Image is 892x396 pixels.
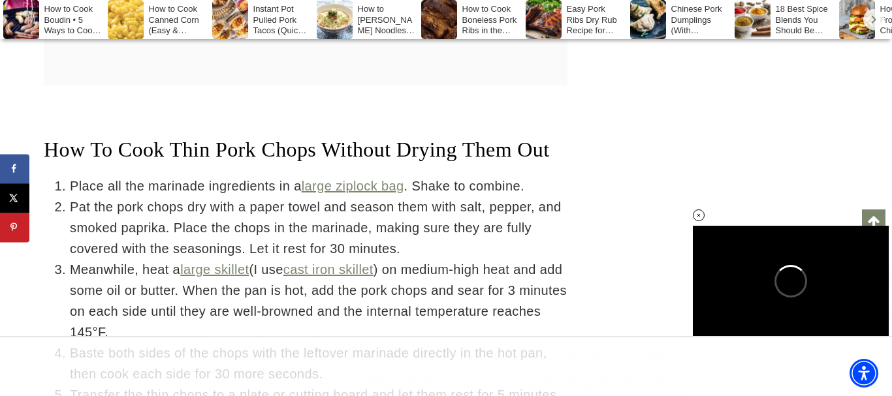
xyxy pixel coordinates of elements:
[862,209,885,233] a: Scroll to top
[70,196,567,259] li: Pat the pork chops dry with a paper towel and season them with salt, pepper, and smoked paprika. ...
[44,138,550,161] span: How To Cook Thin Pork Chops Without Drying Them Out
[180,262,249,277] a: large skillet
[283,262,374,277] a: cast iron skillet
[850,359,878,388] div: Accessibility Menu
[208,337,684,396] iframe: Advertisement
[70,259,567,343] li: Meanwhile, heat a (I use ) on medium-high heat and add some oil or butter. When the pan is hot, a...
[302,179,404,193] a: large ziplock bag
[70,175,567,196] li: Place all the marinade ingredients in a . Shake to combine.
